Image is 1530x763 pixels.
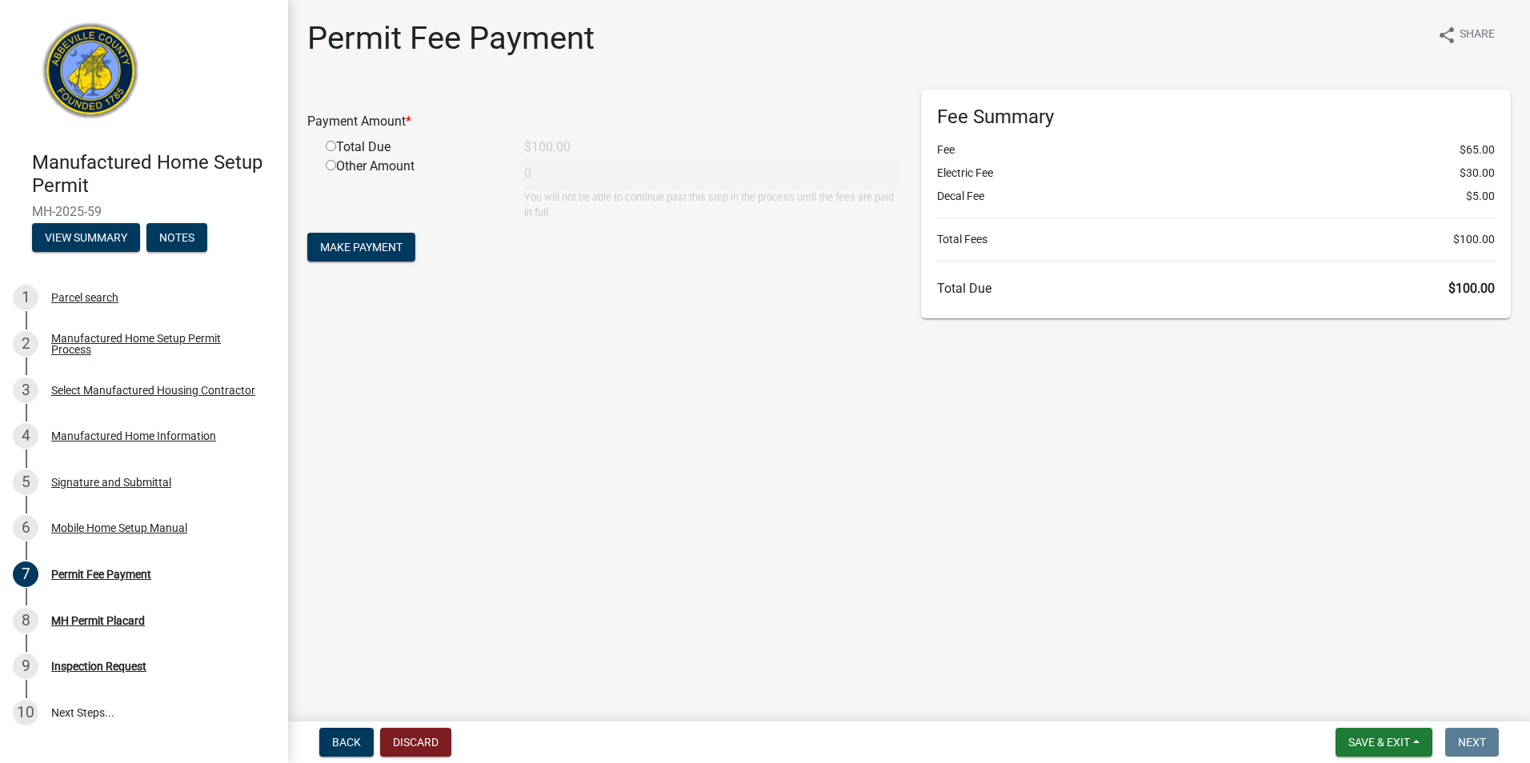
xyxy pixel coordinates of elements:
span: $100.00 [1453,231,1495,248]
span: $30.00 [1460,165,1495,182]
button: Notes [146,223,207,252]
div: 4 [13,423,38,449]
span: Save & Exit [1348,736,1410,749]
wm-modal-confirm: Summary [32,232,140,245]
div: 1 [13,285,38,310]
div: 2 [13,331,38,357]
div: Other Amount [314,157,512,220]
img: Abbeville County, South Carolina [32,17,150,134]
button: View Summary [32,223,140,252]
div: Total Due [314,138,512,157]
div: 6 [13,515,38,541]
div: Signature and Submittal [51,477,171,488]
h6: Fee Summary [937,106,1495,129]
wm-modal-confirm: Notes [146,232,207,245]
li: Electric Fee [937,165,1495,182]
div: Inspection Request [51,661,146,672]
div: 7 [13,561,38,587]
div: MH Permit Placard [51,615,145,626]
li: Total Fees [937,231,1495,248]
button: Discard [380,728,451,757]
span: Share [1460,26,1495,45]
button: shareShare [1424,19,1508,50]
li: Fee [937,142,1495,158]
div: 10 [13,700,38,725]
button: Save & Exit [1336,728,1432,757]
span: $5.00 [1466,188,1495,205]
span: MH-2025-59 [32,204,256,219]
button: Make Payment [307,233,415,262]
h4: Manufactured Home Setup Permit [32,151,275,198]
span: $100.00 [1448,281,1495,296]
span: Make Payment [320,241,403,254]
h6: Total Due [937,281,1495,296]
div: 9 [13,653,38,679]
span: Next [1458,736,1486,749]
div: Parcel search [51,292,118,303]
i: share [1437,26,1456,45]
span: $65.00 [1460,142,1495,158]
h1: Permit Fee Payment [307,19,595,58]
div: Permit Fee Payment [51,569,151,580]
div: Payment Amount [295,112,909,131]
span: Back [332,736,361,749]
button: Back [319,728,374,757]
div: Select Manufactured Housing Contractor [51,385,255,396]
div: Manufactured Home Setup Permit Process [51,333,262,355]
div: Mobile Home Setup Manual [51,522,187,533]
div: 5 [13,469,38,495]
div: Manufactured Home Information [51,430,216,441]
div: 3 [13,378,38,403]
div: 8 [13,608,38,633]
li: Decal Fee [937,188,1495,205]
button: Next [1445,728,1499,757]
